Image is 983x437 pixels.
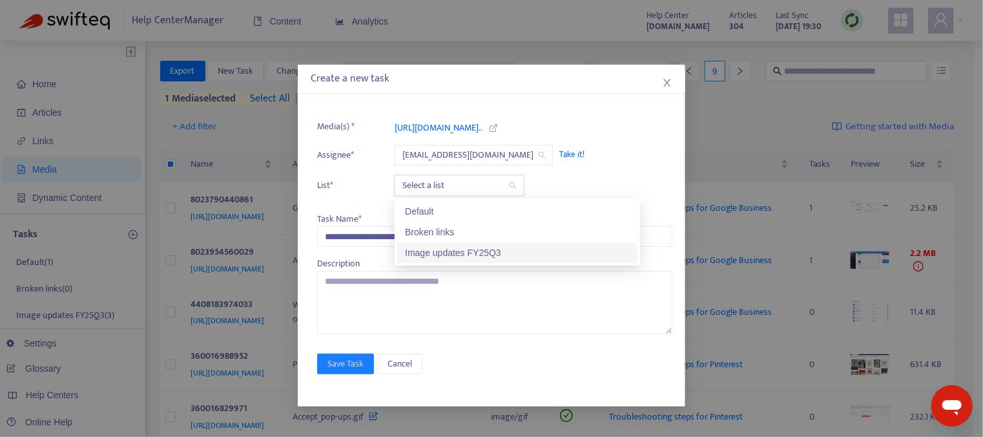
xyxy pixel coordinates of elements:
div: Broken links [397,222,637,242]
span: support@sendible.com [402,145,545,165]
span: search [509,182,517,189]
span: [URL][DOMAIN_NAME].. [395,120,482,135]
span: Cancel [388,357,412,371]
div: Default [397,201,637,222]
span: search [538,151,546,159]
span: Media(s) [317,120,362,134]
div: Image updates FY25Q3 [405,246,630,260]
button: Save Task [317,354,374,374]
span: Description [317,256,360,271]
div: Task Name [317,212,672,226]
iframe: Button to launch messaging window [931,385,973,427]
div: Image updates FY25Q3 [397,242,637,263]
button: Close [660,76,674,90]
div: Broken links [405,225,630,239]
div: Create a new task [311,71,672,87]
span: List [317,178,362,193]
button: Cancel [377,354,422,374]
span: close [662,78,672,88]
div: Default [405,204,630,218]
span: Assignee [317,148,362,162]
span: Take it! [559,148,688,161]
